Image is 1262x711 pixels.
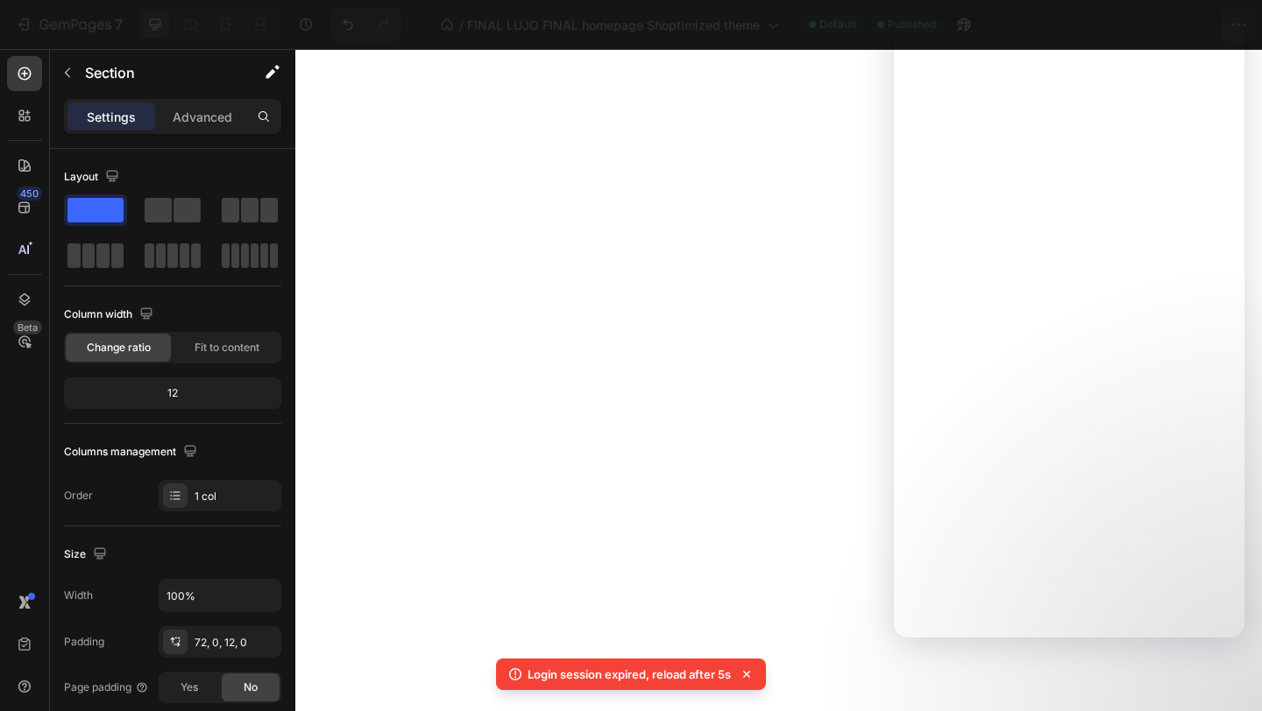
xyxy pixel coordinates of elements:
div: 1 col [195,489,277,504]
div: 72, 0, 12, 0 [195,635,277,651]
span: Published [888,17,936,32]
span: Fit to content [195,340,259,355]
button: Save [1081,7,1138,42]
div: Publish [1160,16,1204,34]
div: Beta [13,320,42,334]
span: Save [1095,18,1124,32]
div: Padding [64,634,104,650]
div: 12 [67,381,278,405]
button: Publish [1145,7,1219,42]
p: Section [85,62,229,83]
span: Default [819,17,856,32]
span: Yes [181,679,198,695]
p: Login session expired, reload after 5s [528,665,731,683]
div: Width [64,588,93,603]
span: No [244,679,258,695]
div: Layout [64,165,123,189]
p: Advanced [173,108,232,126]
div: Size [64,543,110,567]
div: Undo/Redo [330,7,401,42]
span: Change ratio [87,340,151,355]
iframe: To enrich screen reader interactions, please activate Accessibility in Grammarly extension settings [894,21,1244,637]
button: 7 [7,7,131,42]
input: Auto [160,580,280,611]
div: 450 [17,187,42,201]
div: Column width [64,303,157,327]
div: Page padding [64,679,149,695]
iframe: To enrich screen reader interactions, please activate Accessibility in Grammarly extension settings [295,49,1262,711]
p: Settings [87,108,136,126]
div: Order [64,488,93,503]
div: Columns management [64,440,201,464]
p: 7 [115,14,123,35]
span: FINAL LUJO FINAL homepage Shoptimized theme [467,16,760,34]
iframe: Intercom live chat [1202,625,1244,667]
span: / [459,16,464,34]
